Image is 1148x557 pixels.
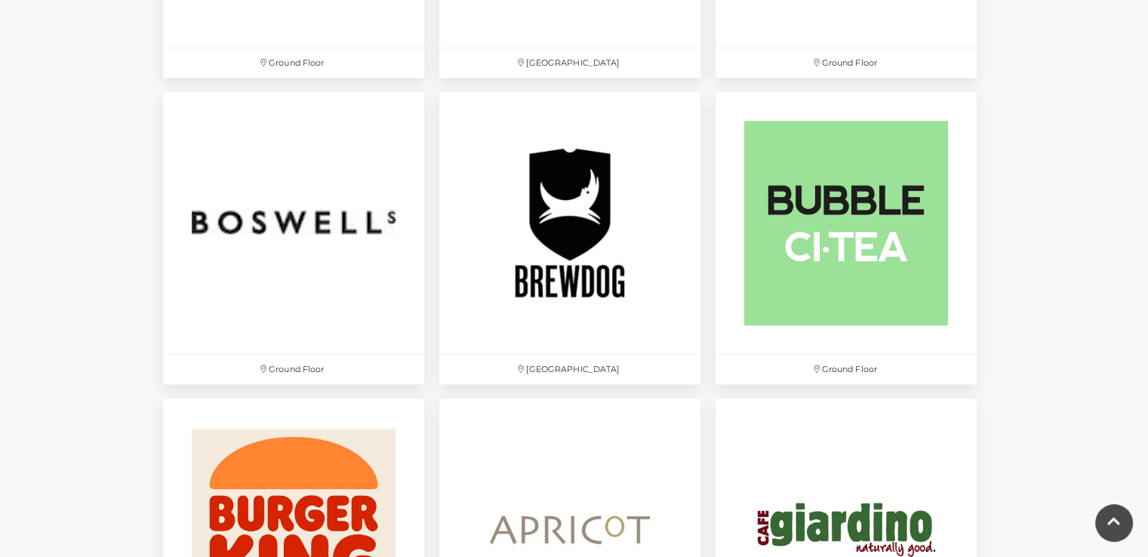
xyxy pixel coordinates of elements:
[155,85,432,391] a: Ground Floor
[163,355,424,384] p: Ground Floor
[716,48,977,78] p: Ground Floor
[439,48,700,78] p: [GEOGRAPHIC_DATA]
[163,48,424,78] p: Ground Floor
[716,355,977,384] p: Ground Floor
[708,85,984,391] a: Ground Floor
[432,85,708,391] a: [GEOGRAPHIC_DATA]
[439,355,700,384] p: [GEOGRAPHIC_DATA]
